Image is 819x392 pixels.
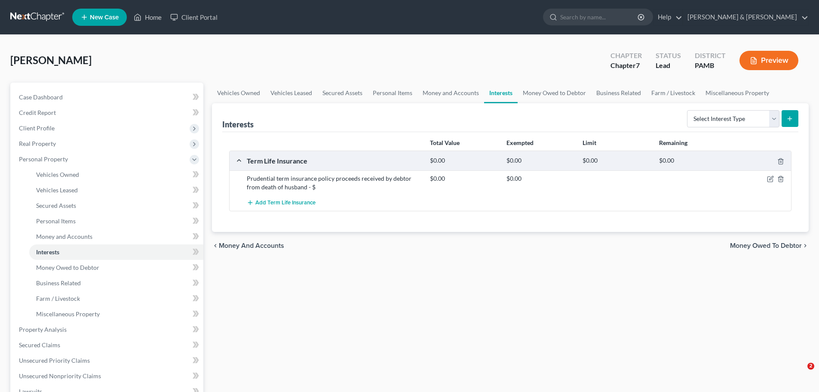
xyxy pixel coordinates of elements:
strong: Remaining [659,139,687,146]
span: Interests [36,248,59,256]
a: Personal Items [368,83,417,103]
button: Money Owed to Debtor chevron_right [730,242,809,249]
a: Farm / Livestock [646,83,700,103]
i: chevron_right [802,242,809,249]
strong: Exempted [506,139,534,146]
a: Property Analysis [12,322,203,337]
div: $0.00 [578,157,654,165]
a: Personal Items [29,213,203,229]
button: Add Term Life Insurance [247,195,316,211]
a: Secured Assets [317,83,368,103]
button: Preview [739,51,798,70]
div: Interests [222,119,254,130]
span: Money Owed to Debtor [730,242,802,249]
a: Miscellaneous Property [29,306,203,322]
span: Personal Items [36,217,76,225]
span: Farm / Livestock [36,295,80,302]
a: Money and Accounts [417,83,484,103]
a: Unsecured Priority Claims [12,353,203,368]
span: Client Profile [19,124,55,132]
a: Money and Accounts [29,229,203,244]
a: Help [653,9,682,25]
span: Vehicles Leased [36,186,78,194]
span: [PERSON_NAME] [10,54,92,66]
div: Chapter [610,61,642,71]
a: Business Related [591,83,646,103]
span: Case Dashboard [19,93,63,101]
a: Vehicles Leased [29,182,203,198]
div: Term Life Insurance [242,156,426,165]
div: $0.00 [502,174,578,183]
span: Unsecured Priority Claims [19,357,90,364]
a: Interests [29,244,203,260]
a: Farm / Livestock [29,291,203,306]
a: Credit Report [12,105,203,120]
a: Client Portal [166,9,222,25]
span: Credit Report [19,109,56,116]
a: Vehicles Owned [29,167,203,182]
span: Money Owed to Debtor [36,264,99,271]
div: $0.00 [426,157,502,165]
a: Miscellaneous Property [700,83,774,103]
a: Case Dashboard [12,90,203,105]
input: Search by name... [560,9,639,25]
div: $0.00 [502,157,578,165]
span: Secured Assets [36,202,76,209]
div: Status [656,51,681,61]
span: New Case [90,14,119,21]
div: $0.00 [655,157,731,165]
span: Real Property [19,140,56,147]
strong: Limit [583,139,596,146]
a: Money Owed to Debtor [29,260,203,275]
iframe: Intercom live chat [790,363,810,383]
strong: Total Value [430,139,460,146]
a: [PERSON_NAME] & [PERSON_NAME] [683,9,808,25]
a: Money Owed to Debtor [518,83,591,103]
a: Interests [484,83,518,103]
a: Vehicles Owned [212,83,265,103]
span: Miscellaneous Property [36,310,100,318]
span: Money and Accounts [36,233,92,240]
span: Unsecured Nonpriority Claims [19,372,101,380]
span: Business Related [36,279,81,287]
a: Secured Claims [12,337,203,353]
a: Secured Assets [29,198,203,213]
span: 7 [636,61,640,69]
div: Prudential term insurance policy proceeds received by debtor from death of husband - $ [242,174,426,191]
span: Money and Accounts [219,242,284,249]
div: Chapter [610,51,642,61]
div: PAMB [695,61,726,71]
a: Business Related [29,275,203,291]
a: Vehicles Leased [265,83,317,103]
span: Personal Property [19,155,68,163]
a: Unsecured Nonpriority Claims [12,368,203,384]
i: chevron_left [212,242,219,249]
span: Secured Claims [19,341,60,349]
div: Lead [656,61,681,71]
span: Vehicles Owned [36,171,79,178]
div: $0.00 [426,174,502,183]
div: District [695,51,726,61]
span: Property Analysis [19,326,67,333]
span: 2 [807,363,814,370]
span: Add Term Life Insurance [255,200,316,207]
a: Home [129,9,166,25]
button: chevron_left Money and Accounts [212,242,284,249]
